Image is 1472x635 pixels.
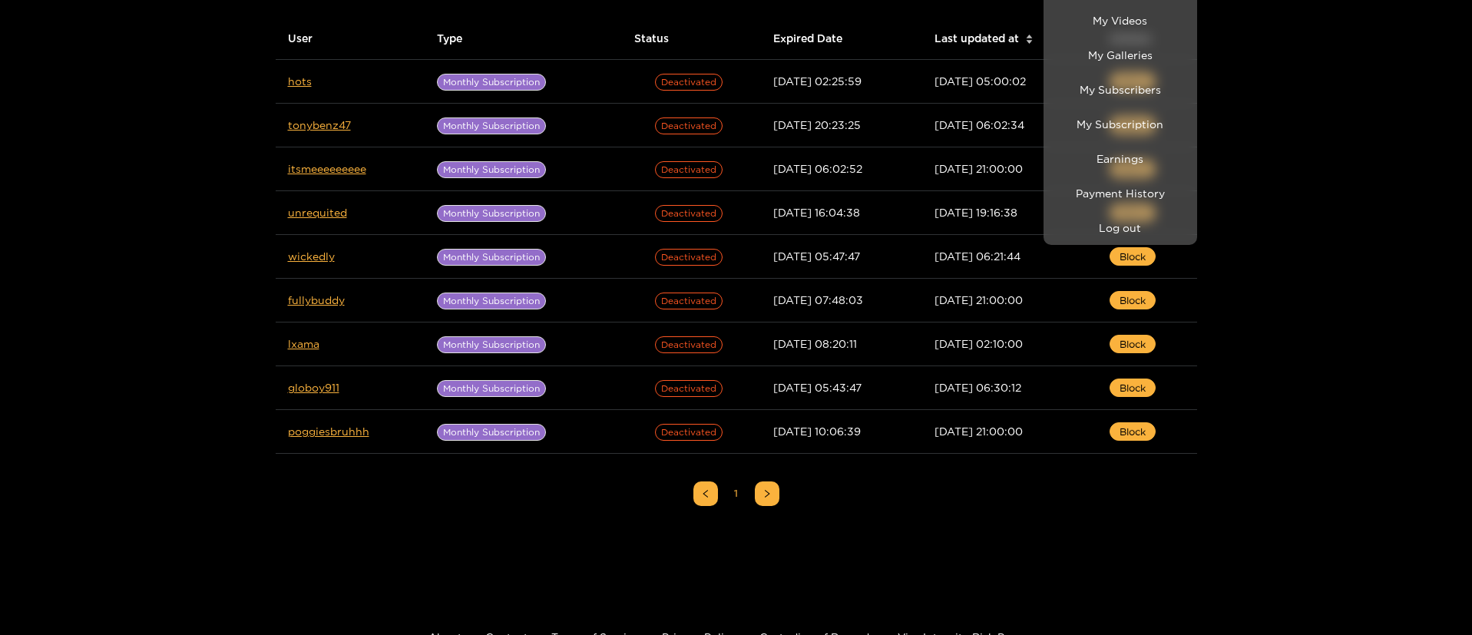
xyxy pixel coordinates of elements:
[1047,180,1193,207] a: Payment History
[1047,76,1193,103] a: My Subscribers
[1047,145,1193,172] a: Earnings
[1047,214,1193,241] button: Log out
[1047,41,1193,68] a: My Galleries
[1047,7,1193,34] a: My Videos
[1047,111,1193,137] a: My Subscription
